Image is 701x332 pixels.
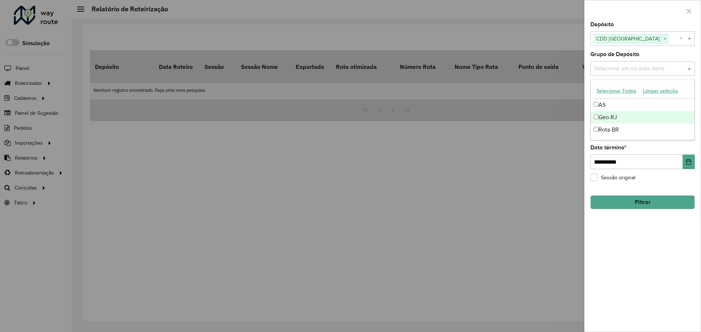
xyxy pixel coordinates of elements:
[590,20,614,29] label: Depósito
[591,124,694,136] div: Rota BR
[591,111,694,124] div: Geo RJ
[591,99,694,111] div: AS
[640,85,681,97] button: Limpar seleção
[590,174,635,181] label: Sessão original
[683,155,695,169] button: Choose Date
[593,85,640,97] button: Selecionar Todos
[590,195,695,209] button: Filtrar
[662,35,668,43] span: ×
[590,79,695,140] ng-dropdown-panel: Options list
[590,143,627,152] label: Data término
[590,50,639,59] label: Grupo de Depósito
[679,34,686,43] span: Clear all
[594,34,662,43] span: CDD [GEOGRAPHIC_DATA]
